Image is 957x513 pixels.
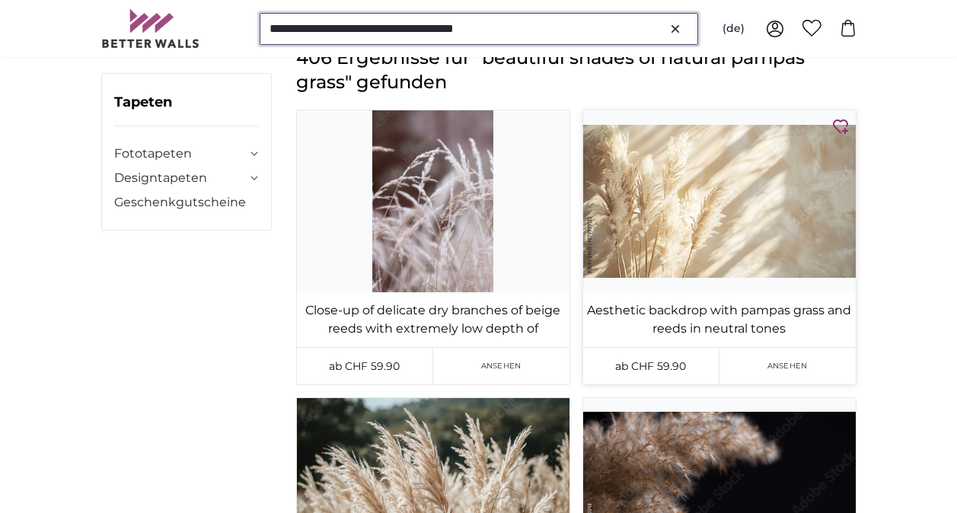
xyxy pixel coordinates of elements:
span: ab CHF 59.90 [329,359,400,373]
a: Ansehen [719,348,856,384]
a: Close-up of delicate dry branches of beige reeds with extremely low depth of [300,301,566,338]
span: Ansehen [481,360,522,371]
a: Ansehen [433,348,569,384]
a: Geschenkgutscheine [114,193,259,212]
h1: 406 Ergebnisse für "beautiful shades of natural pampas grass" gefunden [296,46,857,94]
h3: Tapeten [114,92,259,126]
span: Ansehen [767,360,808,371]
a: Aesthetic backdrop with pampas grass and reeds in neutral tones [586,301,853,338]
a: Designtapeten [114,169,247,187]
button: (de) [710,15,757,43]
a: Fototapeten [114,145,247,163]
img: photo-wallpaper-artful-map [583,110,856,292]
span: ab CHF 59.90 [615,359,686,373]
summary: Fototapeten [114,145,259,163]
img: photo-wallpaper-artful-map [297,110,569,292]
img: Betterwalls [101,9,200,48]
summary: Designtapeten [114,169,259,187]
